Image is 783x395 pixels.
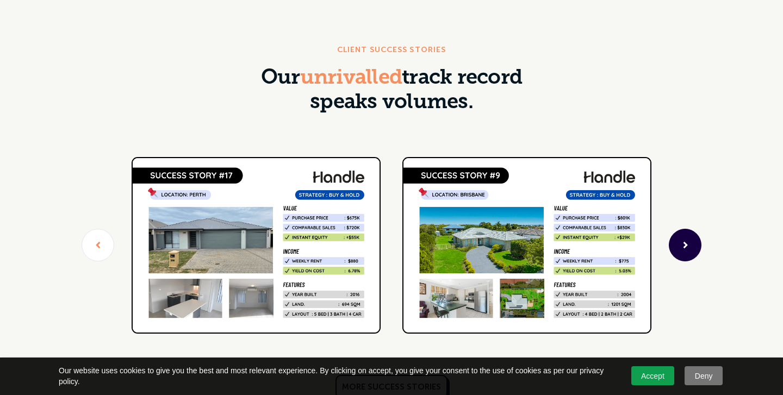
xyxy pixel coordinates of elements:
span: unrivalled [300,68,402,89]
h3: Our track record speaks volumes. [228,66,555,116]
div: 2 of 4 [391,146,662,344]
div: 1 of 4 [121,146,391,344]
div: CLIENT SUCCESS STORIES [337,43,446,57]
span: Our website uses cookies to give you the best and most relevant experience. By clicking on accept... [59,365,617,387]
a: Deny [685,366,723,385]
div: previous slide [82,229,114,261]
div: next slide [669,229,701,261]
div: carousel [82,146,701,344]
a: Accept [631,366,675,385]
